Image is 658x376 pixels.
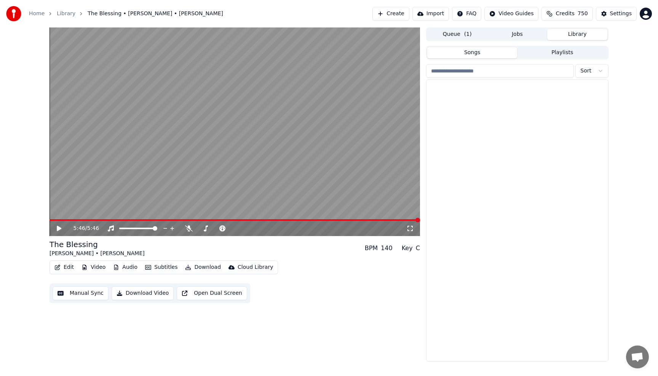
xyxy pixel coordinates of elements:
span: 750 [578,10,588,18]
button: Jobs [487,29,548,40]
a: Home [29,10,45,18]
button: Audio [110,262,141,273]
img: youka [6,6,21,21]
button: Video [78,262,109,273]
button: Open Dual Screen [177,286,247,300]
span: Sort [580,67,591,75]
span: 5:46 [87,225,99,232]
button: Create [372,7,409,21]
div: Key [402,244,413,253]
button: FAQ [452,7,481,21]
button: Songs [427,47,517,58]
button: Subtitles [142,262,180,273]
span: 5:46 [73,225,85,232]
span: Credits [556,10,574,18]
button: Settings [596,7,637,21]
button: Edit [51,262,77,273]
button: Credits750 [541,7,593,21]
button: Manual Sync [53,286,109,300]
div: / [73,225,92,232]
button: Video Guides [484,7,538,21]
button: Import [412,7,449,21]
button: Playlists [517,47,607,58]
div: BPM [365,244,378,253]
div: C [416,244,420,253]
span: The Blessing • [PERSON_NAME] • [PERSON_NAME] [88,10,223,18]
button: Download Video [112,286,174,300]
button: Download [182,262,224,273]
div: The Blessing [50,239,145,250]
div: 140 [381,244,393,253]
button: Library [547,29,607,40]
button: Queue [427,29,487,40]
a: Library [57,10,75,18]
div: Cloud Library [238,264,273,271]
div: Open chat [626,345,649,368]
div: [PERSON_NAME] • [PERSON_NAME] [50,250,145,257]
span: ( 1 ) [464,31,472,38]
div: Settings [610,10,632,18]
nav: breadcrumb [29,10,223,18]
